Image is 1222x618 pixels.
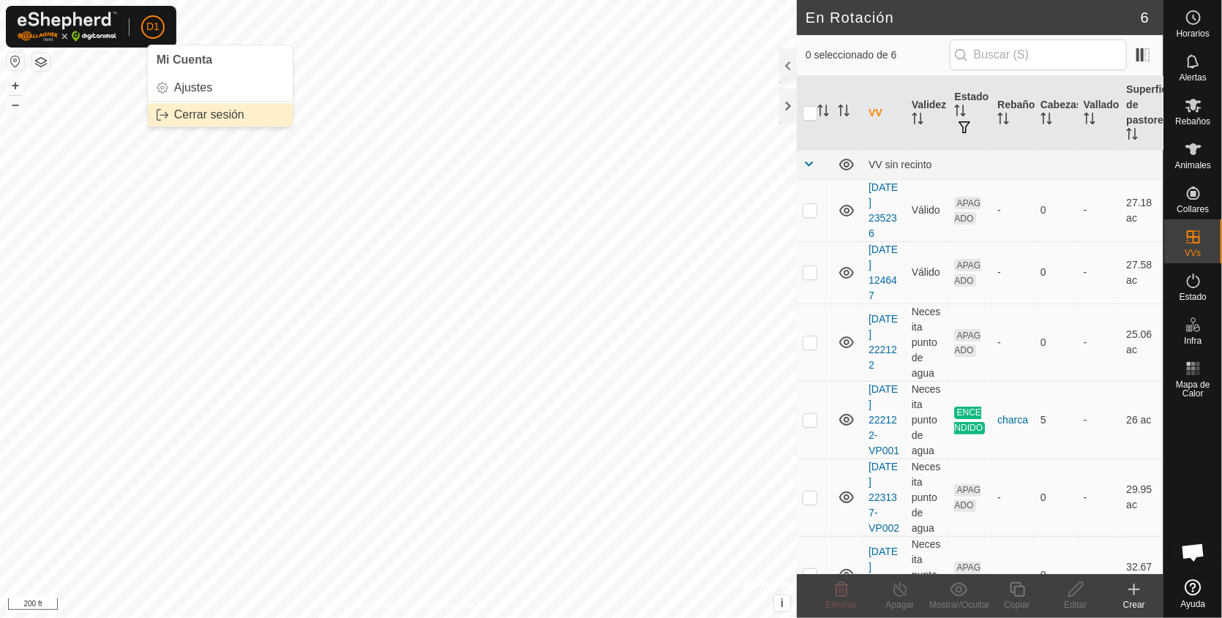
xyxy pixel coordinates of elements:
[1105,598,1163,611] div: Crear
[1181,600,1206,608] span: Ayuda
[954,562,981,589] span: APAGADO
[869,313,898,371] a: [DATE] 222122
[7,77,24,94] button: +
[1084,115,1095,127] p-sorticon: Activar para ordenar
[148,76,293,99] a: Ajustes
[174,109,244,121] span: Cerrar sesión
[1177,205,1209,214] span: Collares
[323,599,407,612] a: Política de Privacidad
[1120,459,1163,536] td: 29.95 ac
[1041,115,1052,127] p-sorticon: Activar para ordenar
[7,53,24,70] button: Restablecer Mapa
[148,103,293,127] a: Cerrar sesión
[1078,179,1121,241] td: -
[838,107,850,118] p-sorticon: Activar para ordenar
[1035,304,1078,381] td: 0
[948,76,992,151] th: Estado
[32,53,50,71] button: Capas del Mapa
[1126,130,1138,142] p-sorticon: Activar para ordenar
[954,329,981,357] span: APAGADO
[1177,29,1210,38] span: Horarios
[1168,380,1218,398] span: Mapa de Calor
[1120,179,1163,241] td: 27.18 ac
[1185,249,1201,257] span: VVs
[425,599,474,612] a: Contáctenos
[906,536,949,614] td: Necesita punto de agua
[7,96,24,113] button: –
[817,107,829,118] p-sorticon: Activar para ordenar
[954,484,981,512] span: APAGADO
[1035,241,1078,304] td: 0
[1078,304,1121,381] td: -
[1078,241,1121,304] td: -
[1175,117,1210,126] span: Rebaños
[869,244,898,301] a: [DATE] 124647
[1078,536,1121,614] td: -
[863,76,906,151] th: VV
[906,459,949,536] td: Necesita punto de agua
[1035,459,1078,536] td: 0
[997,203,1029,218] div: -
[997,568,1029,583] div: -
[1120,536,1163,614] td: 32.67 ac
[1035,536,1078,614] td: 0
[988,598,1046,611] div: Copiar
[997,490,1029,505] div: -
[954,259,981,287] span: APAGADO
[906,304,949,381] td: Necesita punto de agua
[997,335,1029,350] div: -
[1078,381,1121,459] td: -
[1120,304,1163,381] td: 25.06 ac
[1035,76,1078,151] th: Cabezas
[1120,381,1163,459] td: 26 ac
[997,265,1029,280] div: -
[1180,73,1207,82] span: Alertas
[906,241,949,304] td: Válido
[912,115,923,127] p-sorticon: Activar para ordenar
[906,381,949,459] td: Necesita punto de agua
[906,179,949,241] td: Válido
[1078,459,1121,536] td: -
[954,407,985,434] span: ENCENDIDO
[869,181,898,239] a: [DATE] 235236
[997,115,1009,127] p-sorticon: Activar para ordenar
[950,39,1127,70] input: Buscar (S)
[806,9,1141,26] h2: En Rotación
[992,76,1035,151] th: Rebaño
[1141,7,1149,29] span: 6
[1120,241,1163,304] td: 27.58 ac
[1035,179,1078,241] td: 0
[1172,530,1215,574] div: Chat abierto
[157,53,212,66] span: Mi Cuenta
[1035,381,1078,459] td: 5
[906,76,949,151] th: Validez
[954,107,966,118] p-sorticon: Activar para ordenar
[781,597,784,609] span: i
[954,197,981,225] span: APAGADO
[146,19,160,34] span: D1
[869,159,1158,170] div: VV sin recinto
[1046,598,1105,611] div: Editar
[1164,573,1222,614] a: Ayuda
[774,595,790,611] button: i
[1078,76,1121,151] th: Vallado
[1184,336,1202,345] span: Infra
[806,48,950,63] span: 0 seleccionado de 6
[869,383,899,456] a: [DATE] 222122-VP001
[1120,76,1163,151] th: Superficie de pastoreo
[869,461,899,534] a: [DATE] 223137-VP002
[929,598,988,611] div: Mostrar/Ocultar
[1180,293,1207,301] span: Estado
[1175,161,1211,170] span: Animales
[825,600,857,610] span: Eliminar
[869,546,898,603] a: [DATE] 222709
[174,82,212,94] span: Ajustes
[997,412,1029,428] div: charca
[871,598,929,611] div: Apagar
[18,12,117,42] img: Logo Gallagher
